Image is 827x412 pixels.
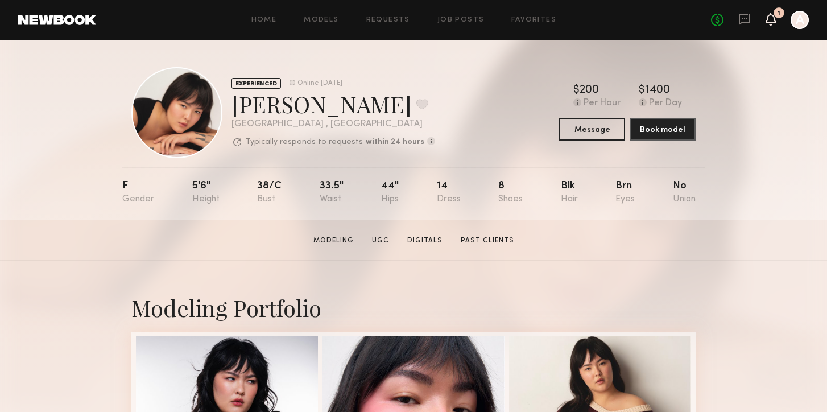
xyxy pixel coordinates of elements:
a: Home [251,17,277,24]
div: EXPERIENCED [231,78,281,89]
a: Digitals [403,236,447,246]
div: 1400 [645,85,670,96]
div: Per Hour [584,98,621,109]
a: A [791,11,809,29]
div: No [673,181,696,204]
div: Modeling Portfolio [131,292,696,323]
button: Message [559,118,625,141]
a: Models [304,17,338,24]
div: Blk [561,181,578,204]
a: UGC [367,236,394,246]
div: 200 [580,85,599,96]
div: [GEOGRAPHIC_DATA] , [GEOGRAPHIC_DATA] [231,120,435,129]
div: F [122,181,154,204]
div: 14 [437,181,461,204]
div: 5'6" [192,181,220,204]
div: [PERSON_NAME] [231,89,435,119]
div: $ [573,85,580,96]
div: Brn [615,181,635,204]
p: Typically responds to requests [246,138,363,146]
div: Per Day [649,98,682,109]
a: Favorites [511,17,556,24]
div: 33.5" [320,181,344,204]
div: Online [DATE] [297,80,342,87]
a: Job Posts [437,17,485,24]
div: 38/c [257,181,282,204]
a: Modeling [309,236,358,246]
b: within 24 hours [366,138,424,146]
div: 1 [778,10,780,17]
a: Requests [366,17,410,24]
a: Past Clients [456,236,519,246]
button: Book model [630,118,696,141]
div: 8 [498,181,523,204]
div: $ [639,85,645,96]
div: 44" [381,181,399,204]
